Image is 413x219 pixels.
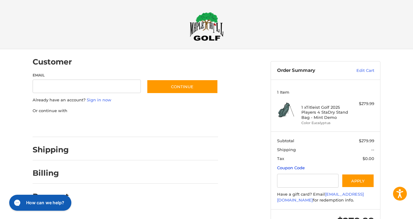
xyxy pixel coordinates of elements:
li: Color Eucalyptus [301,120,348,126]
div: Have a gift card? Email for redemption info. [277,191,374,203]
h4: 1 x Titleist Golf 2025 Players 4 StaDry Stand Bag - Mint Demo [301,105,348,120]
button: Apply [342,174,374,188]
div: $279.99 [350,101,374,107]
button: Continue [147,80,218,94]
img: Maple Hill Golf [190,12,224,41]
h2: Billing [33,168,69,178]
a: Edit Cart [343,68,374,74]
h3: Order Summary [277,68,343,74]
h3: 1 Item [277,90,374,95]
h2: Payment [33,192,69,201]
span: Subtotal [277,138,294,143]
a: Sign in now [87,97,111,102]
h2: Shipping [33,145,69,154]
label: Email [33,72,141,78]
span: $0.00 [363,156,374,161]
iframe: PayPal-paypal [31,120,77,131]
iframe: Gorgias live chat messenger [6,193,73,213]
iframe: PayPal-paylater [83,120,129,131]
span: Shipping [277,147,296,152]
p: Or continue with [33,108,218,114]
iframe: PayPal-venmo [135,120,181,131]
h2: Customer [33,57,72,67]
span: -- [371,147,374,152]
span: $279.99 [359,138,374,143]
input: Gift Certificate or Coupon Code [277,174,339,188]
a: Coupon Code [277,165,305,170]
p: Already have an account? [33,97,218,103]
span: Tax [277,156,284,161]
